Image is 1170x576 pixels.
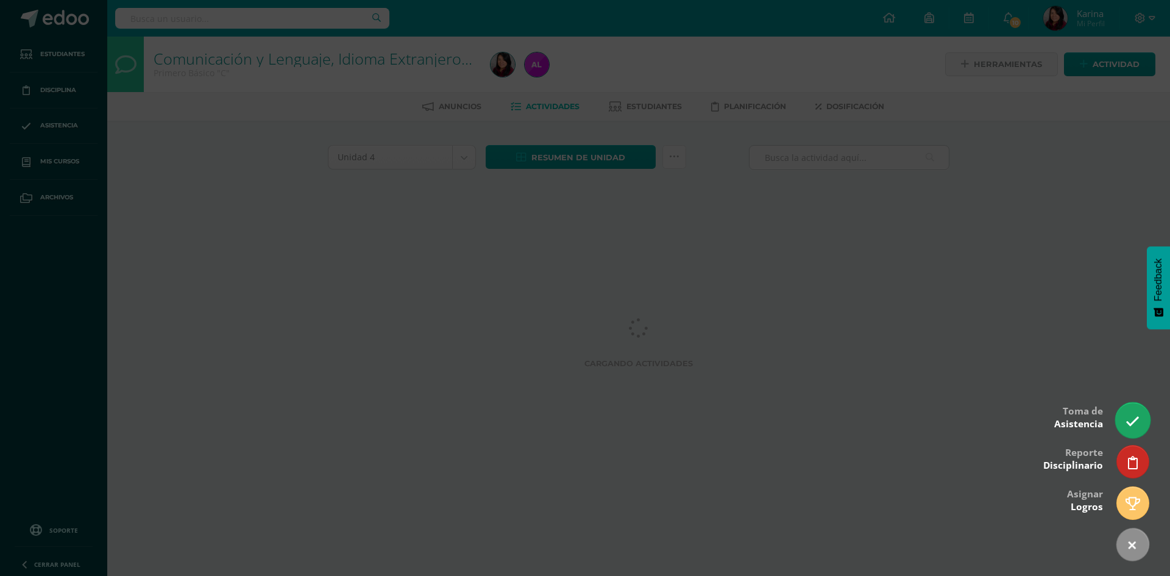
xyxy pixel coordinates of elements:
[1071,500,1103,513] span: Logros
[1043,438,1103,478] div: Reporte
[1054,397,1103,436] div: Toma de
[1067,480,1103,519] div: Asignar
[1043,459,1103,472] span: Disciplinario
[1153,258,1164,301] span: Feedback
[1054,418,1103,430] span: Asistencia
[1147,246,1170,329] button: Feedback - Mostrar encuesta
